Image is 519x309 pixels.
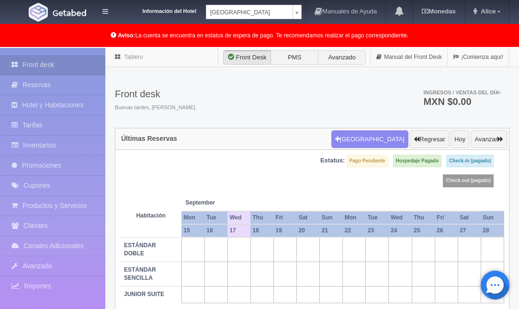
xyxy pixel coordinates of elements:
[124,54,143,60] a: Tablero
[227,211,250,224] th: Wed
[121,135,177,142] h4: Últimas Reservas
[124,291,164,298] b: JUNIOR SUITE
[274,224,297,237] th: 19
[366,211,389,224] th: Tue
[478,8,496,15] span: Alice
[320,211,343,224] th: Sun
[115,104,197,112] span: Buenas tardes, [PERSON_NAME].
[181,224,204,237] th: 15
[389,224,412,237] th: 24
[481,224,504,237] th: 28
[320,156,345,165] label: Estatus:
[481,211,504,224] th: Sun
[423,90,501,95] span: Ingresos / Ventas del día
[271,50,318,65] label: PMS
[136,212,165,219] strong: Habitación
[423,97,501,106] h3: MXN $0.00
[343,211,366,224] th: Mon
[412,211,435,224] th: Thu
[118,32,135,39] b: Aviso:
[347,155,388,167] label: Pago Pendiente
[250,211,273,224] th: Thu
[223,50,271,65] label: Front Desk
[389,211,412,224] th: Wed
[366,224,389,237] th: 23
[115,89,197,99] h3: Front desk
[274,211,297,224] th: Fri
[204,211,227,224] th: Tue
[343,224,366,237] th: 22
[250,224,273,237] th: 18
[124,242,156,257] b: ESTÁNDAR DOBLE
[410,130,449,149] button: Regresar
[412,224,435,237] th: 25
[297,211,320,224] th: Sat
[181,211,204,224] th: Mon
[120,5,196,15] dt: Información del Hotel
[435,224,458,237] th: 26
[435,211,458,224] th: Fri
[204,224,227,237] th: 16
[446,155,494,167] label: Check-in (pagado)
[53,9,86,16] img: Getabed
[320,224,343,237] th: 21
[471,130,507,149] button: Avanzar
[393,155,441,167] label: Hospedaje Pagado
[371,48,447,67] a: Manual del Front Desk
[318,50,366,65] label: Avanzado
[458,211,481,224] th: Sat
[227,224,250,237] th: 17
[297,224,320,237] th: 20
[29,3,48,22] img: Getabed
[422,8,455,15] b: Monedas
[206,5,302,19] a: [GEOGRAPHIC_DATA]
[210,5,289,20] span: [GEOGRAPHIC_DATA]
[448,48,508,67] a: ¡Comienza aquí!
[443,174,494,187] label: Check-out (pagado)
[124,266,156,281] b: ESTÁNDAR SENCILLA
[185,199,224,207] span: September
[451,130,469,149] button: Hoy
[331,130,408,149] button: [GEOGRAPHIC_DATA]
[458,224,481,237] th: 27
